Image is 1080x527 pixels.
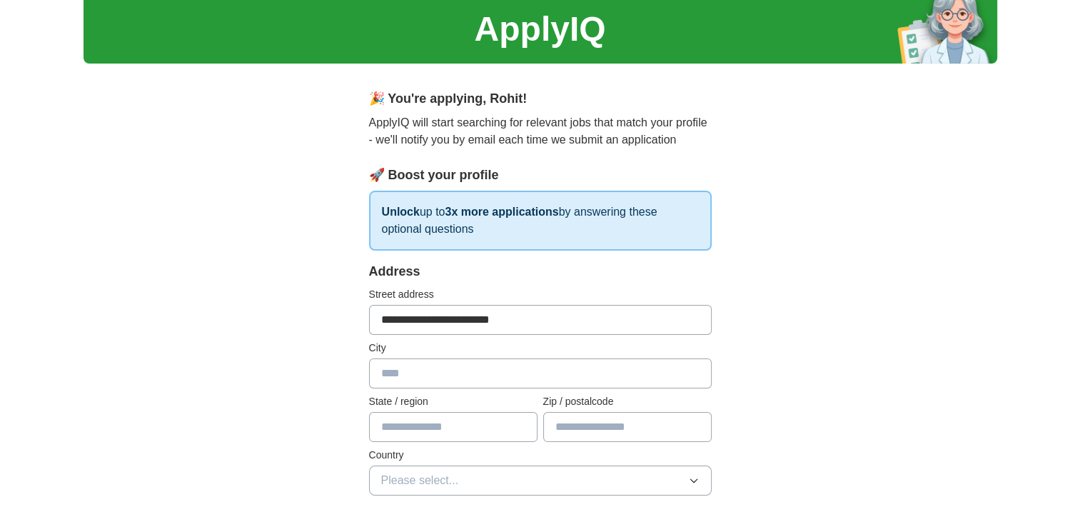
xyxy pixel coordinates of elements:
p: up to by answering these optional questions [369,191,712,251]
label: Zip / postalcode [543,394,712,409]
h1: ApplyIQ [474,4,605,55]
div: Address [369,262,712,281]
p: ApplyIQ will start searching for relevant jobs that match your profile - we'll notify you by emai... [369,114,712,149]
label: Country [369,448,712,463]
label: State / region [369,394,538,409]
strong: 3x more applications [445,206,558,218]
label: Street address [369,287,712,302]
div: 🎉 You're applying , Rohit ! [369,89,712,109]
span: Please select... [381,472,459,489]
strong: Unlock [382,206,420,218]
button: Please select... [369,466,712,496]
div: 🚀 Boost your profile [369,166,712,185]
label: City [369,341,712,356]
